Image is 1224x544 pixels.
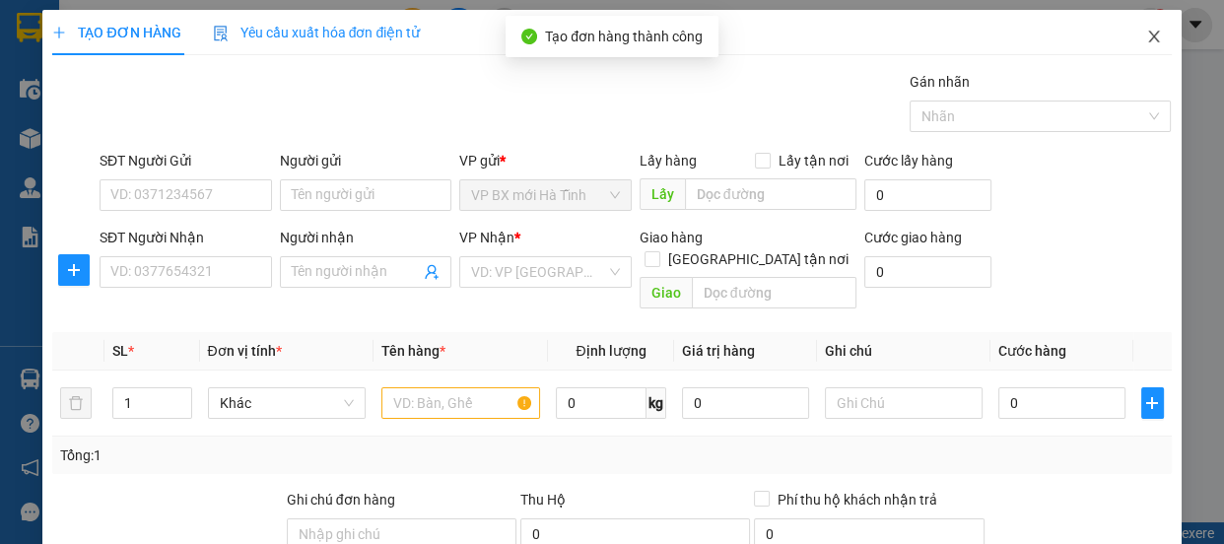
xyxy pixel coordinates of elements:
span: Đơn vị tính [208,343,282,359]
div: Tổng: 1 [60,444,474,466]
span: plus [1142,395,1163,411]
span: Lấy hàng [640,153,697,169]
span: Giao [640,277,692,308]
span: Tên hàng [381,343,445,359]
button: delete [60,387,92,419]
span: Phí thu hộ khách nhận trả [770,489,945,510]
input: VD: Bàn, Ghế [381,387,540,419]
input: Cước lấy hàng [864,179,991,211]
input: Cước giao hàng [864,256,991,288]
input: Dọc đường [692,277,856,308]
span: kg [646,387,666,419]
span: close [1146,29,1162,44]
span: Khác [220,388,355,418]
img: icon [213,26,229,41]
span: Yêu cầu xuất hóa đơn điện tử [213,25,421,40]
span: SL [112,343,128,359]
span: VP BX mới Hà Tĩnh [471,180,620,210]
span: check-circle [521,29,537,44]
button: plus [58,254,90,286]
label: Cước giao hàng [864,230,962,245]
span: Giá trị hàng [682,343,755,359]
span: Giao hàng [640,230,703,245]
label: Cước lấy hàng [864,153,953,169]
span: Thu Hộ [520,492,566,508]
span: plus [59,262,89,278]
input: Ghi Chú [825,387,984,419]
th: Ghi chú [817,332,991,371]
span: Lấy [640,178,685,210]
div: VP gửi [459,150,632,171]
div: SĐT Người Gửi [100,150,272,171]
input: 0 [682,387,809,419]
span: Định lượng [576,343,646,359]
input: Dọc đường [685,178,856,210]
span: Tạo đơn hàng thành công [545,29,703,44]
button: Close [1126,10,1182,65]
div: Người gửi [280,150,452,171]
div: SĐT Người Nhận [100,227,272,248]
span: VP Nhận [459,230,514,245]
button: plus [1141,387,1164,419]
label: Gán nhãn [910,74,970,90]
span: user-add [424,264,440,280]
div: Người nhận [280,227,452,248]
span: Cước hàng [998,343,1066,359]
span: plus [52,26,66,39]
span: TẠO ĐƠN HÀNG [52,25,180,40]
label: Ghi chú đơn hàng [287,492,395,508]
span: Lấy tận nơi [771,150,856,171]
span: [GEOGRAPHIC_DATA] tận nơi [660,248,856,270]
